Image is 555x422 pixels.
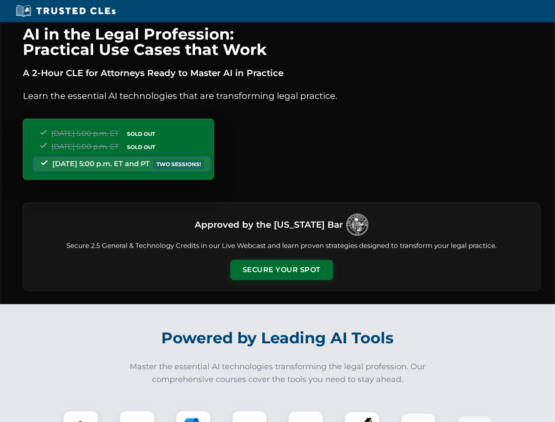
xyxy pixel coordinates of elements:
h3: Approved by the [US_STATE] Bar [195,217,343,233]
span: SOLD OUT [124,142,158,152]
span: [DATE] 5:00 p.m. ET [51,142,119,151]
p: Secure 2.5 General & Technology Credits in our Live Webcast and learn proven strategies designed ... [34,241,530,251]
p: Master the essential AI technologies transforming the legal profession. Our comprehensive courses... [124,360,432,386]
h2: Powered by Leading AI Tools [34,323,521,353]
img: Trusted CLEs [13,4,118,18]
img: Logo [346,214,368,236]
button: Secure Your Spot [230,260,333,280]
p: Learn the essential AI technologies that are transforming legal practice. [23,89,540,103]
p: A 2-Hour CLE for Attorneys Ready to Master AI in Practice [23,66,540,80]
span: [DATE] 5:00 p.m. ET [51,129,119,138]
span: SOLD OUT [124,129,158,138]
h1: AI in the Legal Profession: Practical Use Cases that Work [23,26,540,57]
